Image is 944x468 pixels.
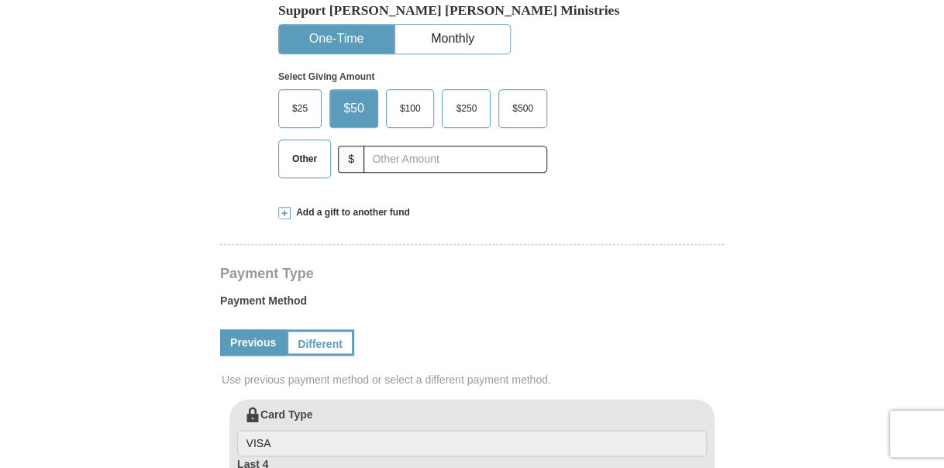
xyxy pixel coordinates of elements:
[237,407,707,456] label: Card Type
[220,293,724,316] label: Payment Method
[279,25,394,53] button: One-Time
[336,97,372,120] span: $50
[363,146,547,173] input: Other Amount
[237,430,707,456] input: Card Type
[278,71,374,82] strong: Select Giving Amount
[505,97,541,120] span: $500
[284,147,325,170] span: Other
[222,372,725,387] span: Use previous payment method or select a different payment method.
[278,2,666,19] h5: Support [PERSON_NAME] [PERSON_NAME] Ministries
[448,97,484,120] span: $250
[291,206,410,219] span: Add a gift to another fund
[286,329,354,356] a: Different
[338,146,364,173] span: $
[220,267,724,280] h4: Payment Type
[395,25,510,53] button: Monthly
[220,329,286,356] a: Previous
[284,97,315,120] span: $25
[392,97,429,120] span: $100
